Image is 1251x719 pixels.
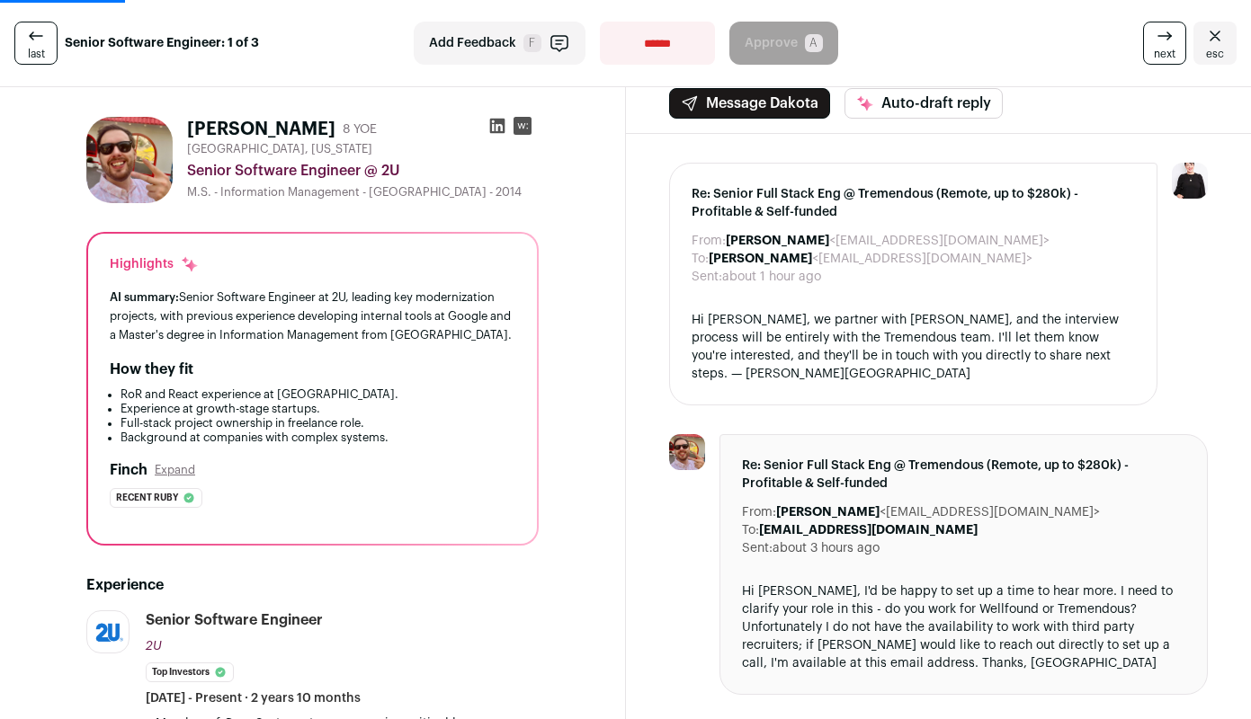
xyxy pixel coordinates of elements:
div: Highlights [110,255,199,273]
dt: From: [742,503,776,521]
dt: To: [692,250,709,268]
div: 8 YOE [343,120,377,138]
b: [EMAIL_ADDRESS][DOMAIN_NAME] [759,524,978,537]
h2: Finch [110,459,147,481]
dd: about 3 hours ago [773,539,880,557]
div: M.S. - Information Management - [GEOGRAPHIC_DATA] - 2014 [187,185,539,200]
div: Hi [PERSON_NAME], we partner with [PERSON_NAME], and the interview process will be entirely with ... [692,311,1136,383]
span: esc [1206,47,1224,61]
div: Senior Software Engineer @ 2U [187,160,539,182]
dt: To: [742,521,759,539]
span: Recent ruby [116,489,178,507]
img: 0624c2f7b51a661483a542a52c318713247f4d6d4d4c09fc0069e49f2a1d08d1.png [87,615,129,650]
dd: about 1 hour ago [722,268,821,286]
dt: Sent: [742,539,773,557]
span: F [523,34,541,52]
div: Hi [PERSON_NAME], I'd be happy to set up a time to hear more. I need to clarify your role in this... [742,582,1186,672]
img: 1705016480576 [86,117,173,203]
li: Background at companies with complex systems. [121,431,515,445]
li: Full-stack project ownership in freelance role. [121,416,515,431]
b: [PERSON_NAME] [776,506,880,519]
button: Auto-draft reply [844,88,1003,119]
span: Add Feedback [429,34,516,52]
a: last [14,22,58,65]
button: Message Dakota [669,88,830,119]
button: Add Feedback F [414,22,585,65]
span: Re: Senior Full Stack Eng @ Tremendous (Remote, up to $280k) - Profitable & Self-funded [692,185,1136,221]
span: last [28,47,45,61]
b: [PERSON_NAME] [709,253,812,265]
span: next [1154,47,1175,61]
li: Top Investors [146,662,234,682]
span: [DATE] - Present · 2 years 10 months [146,689,361,707]
a: Close [1193,22,1237,65]
div: Senior Software Engineer at 2U, leading key modernization projects, with previous experience deve... [110,288,515,344]
button: Expand [155,463,195,477]
li: RoR and React experience at [GEOGRAPHIC_DATA]. [121,387,515,402]
h2: How they fit [110,359,193,380]
dt: From: [692,232,726,250]
span: AI summary: [110,291,179,303]
img: 9240684-medium_jpg [1172,163,1208,199]
span: [GEOGRAPHIC_DATA], [US_STATE] [187,142,372,156]
img: 1705016480576 [669,434,705,470]
h1: [PERSON_NAME] [187,117,335,142]
li: Experience at growth-stage startups. [121,402,515,416]
b: [PERSON_NAME] [726,235,829,247]
dd: <[EMAIL_ADDRESS][DOMAIN_NAME]> [726,232,1050,250]
strong: Senior Software Engineer: 1 of 3 [65,34,259,52]
span: 2U [146,640,162,652]
dd: <[EMAIL_ADDRESS][DOMAIN_NAME]> [709,250,1032,268]
dd: <[EMAIL_ADDRESS][DOMAIN_NAME]> [776,503,1100,521]
h2: Experience [86,574,539,596]
dt: Sent: [692,268,722,286]
div: Senior Software Engineer [146,610,323,630]
a: next [1143,22,1186,65]
span: Re: Senior Full Stack Eng @ Tremendous (Remote, up to $280k) - Profitable & Self-funded [742,457,1186,493]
